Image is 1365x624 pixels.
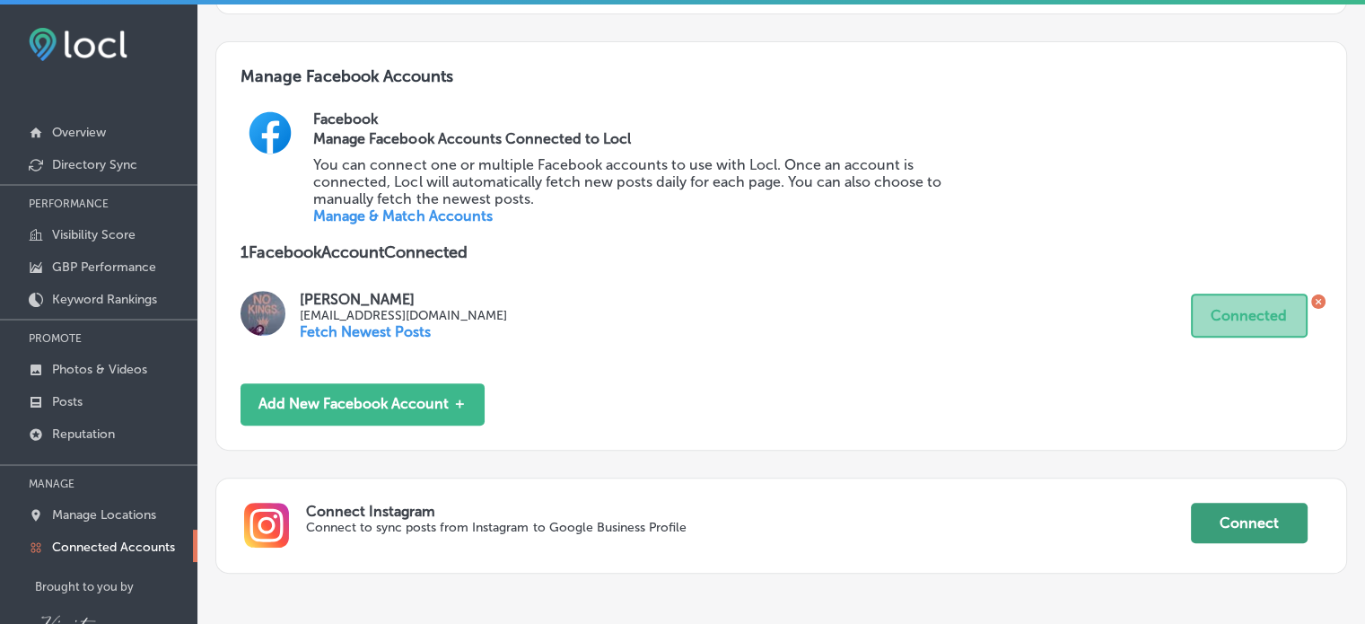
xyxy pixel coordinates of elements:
h2: Facebook [313,110,1321,127]
p: Keyword Rankings [52,292,157,307]
p: Visibility Score [52,227,136,242]
button: Connected [1191,294,1308,338]
h3: Manage Facebook Accounts [241,66,1322,110]
p: Posts [52,394,83,409]
h3: Manage Facebook Accounts Connected to Locl [313,130,968,147]
p: You can connect one or multiple Facebook accounts to use with Locl. Once an account is connected,... [313,156,968,207]
p: [PERSON_NAME] [300,291,507,308]
p: [EMAIL_ADDRESS][DOMAIN_NAME] [300,308,507,323]
img: fda3e92497d09a02dc62c9cd864e3231.png [29,28,127,61]
p: Connect Instagram [306,503,1190,520]
p: Overview [52,125,106,140]
p: Photos & Videos [52,362,147,377]
p: Connect to sync posts from Instagram to Google Business Profile [306,520,1013,535]
p: GBP Performance [52,259,156,275]
p: Reputation [52,426,115,442]
p: Connected Accounts [52,540,175,555]
p: Directory Sync [52,157,137,172]
p: Fetch Newest Posts [300,323,507,340]
p: Brought to you by [35,580,197,593]
p: Manage Locations [52,507,156,523]
button: Add New Facebook Account ＋ [241,383,485,426]
button: Connect [1191,503,1308,543]
p: 1 Facebook Account Connected [241,242,1322,262]
a: Manage & Match Accounts [313,207,492,224]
